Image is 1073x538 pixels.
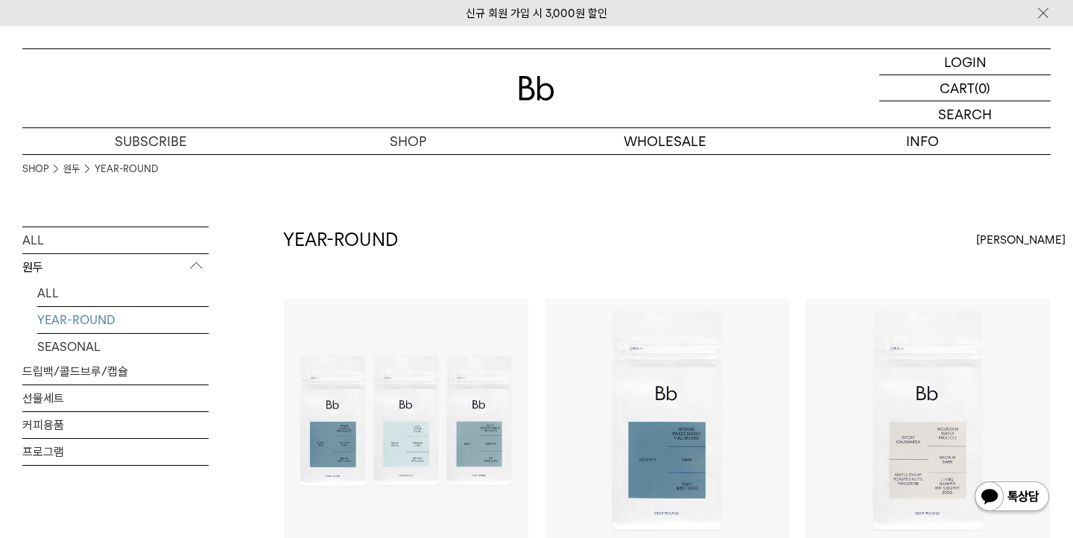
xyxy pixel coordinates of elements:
a: 선물세트 [22,385,209,411]
p: WHOLESALE [536,128,794,154]
p: 원두 [22,254,209,281]
p: CART [940,75,975,101]
a: 드립백/콜드브루/캡슐 [22,358,209,384]
a: 프로그램 [22,439,209,465]
p: LOGIN [944,49,987,75]
img: 로고 [519,76,554,101]
img: 카카오톡 채널 1:1 채팅 버튼 [973,480,1051,516]
p: INFO [794,128,1051,154]
a: CART (0) [879,75,1051,101]
a: ALL [22,227,209,253]
a: ALL [37,280,209,306]
a: SEASONAL [37,334,209,360]
a: SHOP [22,162,48,177]
a: 신규 회원 가입 시 3,000원 할인 [466,7,607,20]
a: SHOP [279,128,536,154]
p: (0) [975,75,990,101]
a: 커피용품 [22,412,209,438]
a: YEAR-ROUND [95,162,158,177]
a: 원두 [63,162,80,177]
a: LOGIN [879,49,1051,75]
a: YEAR-ROUND [37,307,209,333]
p: SEARCH [938,101,992,127]
a: SUBSCRIBE [22,128,279,154]
h2: YEAR-ROUND [283,227,398,253]
span: [PERSON_NAME] [976,231,1066,249]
